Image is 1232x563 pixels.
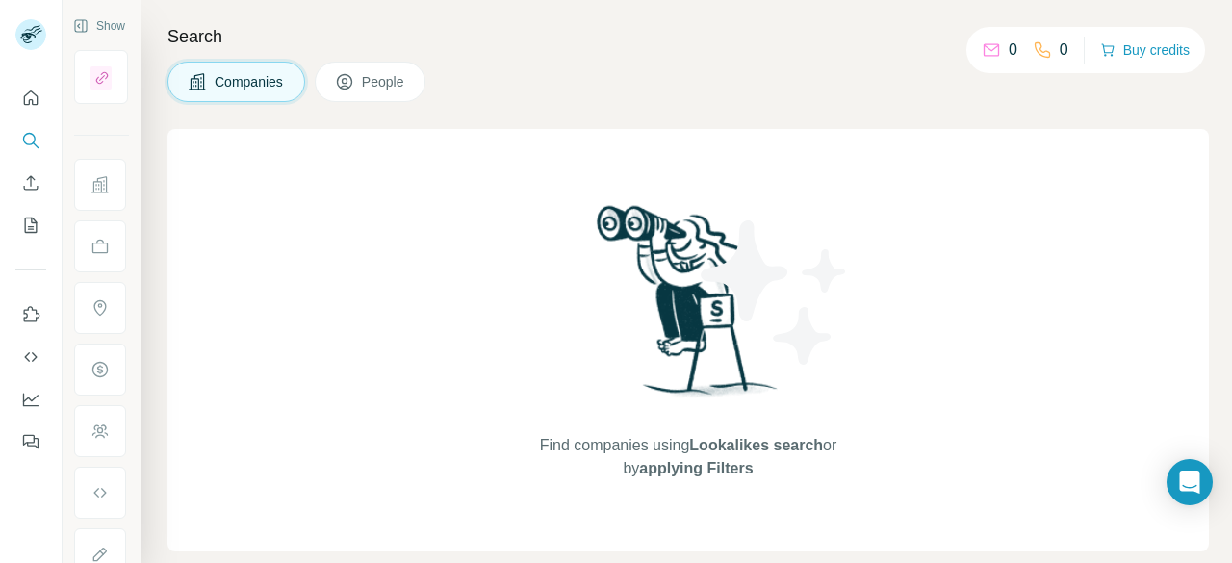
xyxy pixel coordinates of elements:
div: Open Intercom Messenger [1167,459,1213,505]
span: People [362,72,406,91]
span: applying Filters [639,460,753,476]
img: Surfe Illustration - Stars [688,206,861,379]
button: Show [60,12,139,40]
span: Companies [215,72,285,91]
button: Feedback [15,424,46,459]
span: Lookalikes search [689,437,823,453]
span: Find companies using or by [534,434,842,480]
button: Quick start [15,81,46,115]
p: 0 [1009,38,1017,62]
h4: Search [167,23,1209,50]
img: Surfe Illustration - Woman searching with binoculars [588,200,788,415]
button: Use Surfe API [15,340,46,374]
button: Use Surfe on LinkedIn [15,297,46,332]
button: Search [15,123,46,158]
p: 0 [1060,38,1068,62]
button: Buy credits [1100,37,1190,64]
button: Enrich CSV [15,166,46,200]
button: Dashboard [15,382,46,417]
button: My lists [15,208,46,243]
